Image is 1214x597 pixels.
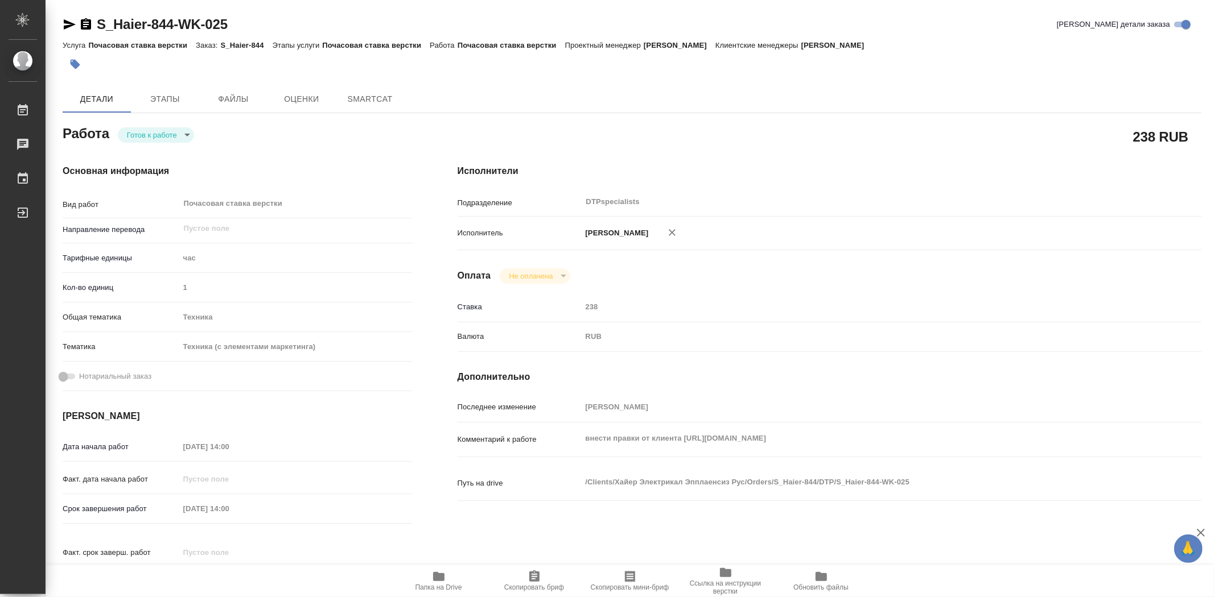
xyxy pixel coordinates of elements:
[273,41,323,49] p: Этапы услуги
[1179,537,1198,561] span: 🙏
[179,544,279,561] input: Пустое поле
[63,282,179,293] p: Кол-во единиц
[644,41,715,49] p: [PERSON_NAME]
[322,41,430,49] p: Почасовая ставка верстки
[582,399,1139,415] input: Пустое поле
[63,409,412,423] h4: [PERSON_NAME]
[773,565,869,597] button: Обновить файлы
[430,41,458,49] p: Работа
[801,41,873,49] p: [PERSON_NAME]
[458,331,582,342] p: Валюта
[582,227,649,239] p: [PERSON_NAME]
[206,92,261,106] span: Файлы
[179,337,412,356] div: Техника (с элементами маркетинга)
[118,127,194,143] div: Готов к работе
[63,503,179,515] p: Срок завершения работ
[458,478,582,489] p: Путь на drive
[565,41,644,49] p: Проектный менеджер
[415,583,462,591] span: Папка на Drive
[678,565,773,597] button: Ссылка на инструкции верстки
[582,327,1139,346] div: RUB
[63,441,179,453] p: Дата начала работ
[63,52,88,77] button: Добавить тэг
[179,308,412,327] div: Техника
[138,92,192,106] span: Этапы
[196,41,220,49] p: Заказ:
[274,92,329,106] span: Оценки
[458,301,582,313] p: Ставка
[1133,127,1188,146] h2: 238 RUB
[505,271,556,281] button: Не оплачена
[63,18,76,31] button: Скопировать ссылку для ЯМессенджера
[63,122,109,143] h2: Работа
[63,474,179,485] p: Факт. дата начала работ
[715,41,801,49] p: Клиентские менеджеры
[179,500,279,517] input: Пустое поле
[63,547,179,558] p: Факт. срок заверш. работ
[63,224,179,235] p: Направление перевода
[793,583,849,591] span: Обновить файлы
[63,312,179,323] p: Общая тематика
[591,583,669,591] span: Скопировать мини-бриф
[179,438,279,455] input: Пустое поле
[1174,534,1203,563] button: 🙏
[179,471,279,487] input: Пустое поле
[582,472,1139,492] textarea: /Clients/Хайер Электрикал Эпплаенсиз Рус/Orders/S_Haier-844/DTP/S_Haier-844-WK-025
[660,220,685,245] button: Удалить исполнителя
[69,92,124,106] span: Детали
[63,199,179,210] p: Вид работ
[97,16,228,32] a: S_Haier-844-WK-025
[63,164,412,178] h4: Основная информация
[504,583,564,591] span: Скопировать бриф
[500,268,570,284] div: Готов к работе
[582,429,1139,448] textarea: внести правки от клиента [URL][DOMAIN_NAME]
[179,248,412,268] div: час
[458,401,582,413] p: Последнее изменение
[179,279,412,296] input: Пустое поле
[183,222,385,235] input: Пустое поле
[458,164,1201,178] h4: Исполнители
[79,371,151,382] span: Нотариальный заказ
[458,41,565,49] p: Почасовая ставка верстки
[685,579,767,595] span: Ссылка на инструкции верстки
[343,92,397,106] span: SmartCat
[88,41,196,49] p: Почасовая ставка верстки
[458,434,582,445] p: Комментарий к работе
[458,197,582,209] p: Подразделение
[487,565,582,597] button: Скопировать бриф
[582,565,678,597] button: Скопировать мини-бриф
[221,41,273,49] p: S_Haier-844
[124,130,180,140] button: Готов к работе
[458,269,491,283] h4: Оплата
[63,252,179,264] p: Тарифные единицы
[458,227,582,239] p: Исполнитель
[63,41,88,49] p: Услуга
[458,370,1201,384] h4: Дополнительно
[79,18,93,31] button: Скопировать ссылку
[582,298,1139,315] input: Пустое поле
[391,565,487,597] button: Папка на Drive
[63,341,179,353] p: Тематика
[1057,19,1170,30] span: [PERSON_NAME] детали заказа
